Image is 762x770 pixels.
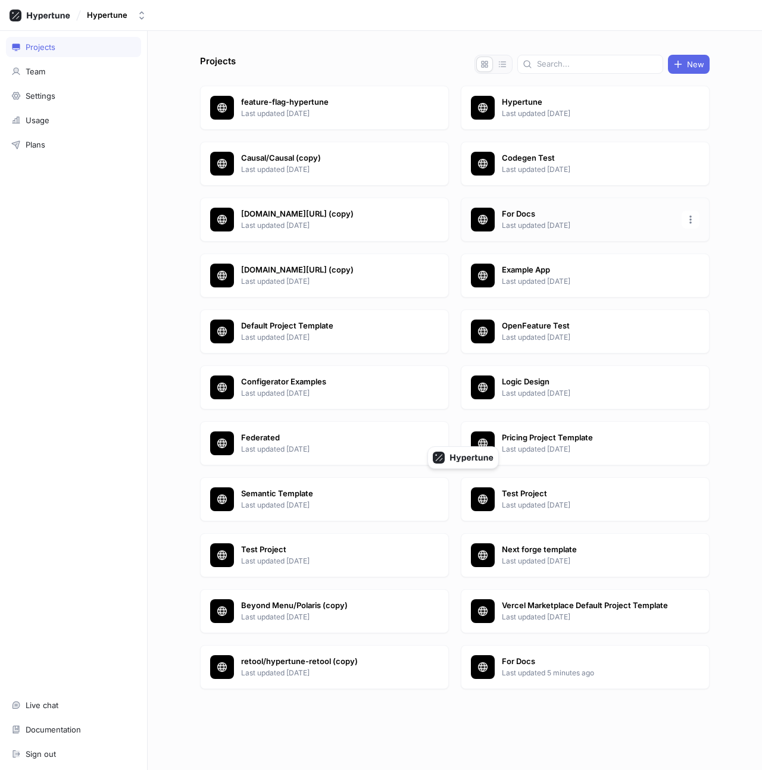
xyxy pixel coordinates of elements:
p: Test Project [241,544,414,556]
input: Search... [537,58,658,70]
a: Settings [6,86,141,106]
p: Last updated [DATE] [241,612,414,622]
p: Projects [200,55,236,74]
div: Usage [26,115,49,125]
p: Configerator Examples [241,376,414,388]
p: Example App [502,264,674,276]
button: Hypertune [82,5,151,25]
p: Pricing Project Template [502,432,674,444]
p: Last updated [DATE] [241,388,414,399]
p: OpenFeature Test [502,320,674,332]
div: Plans [26,140,45,149]
span: New [687,61,704,68]
a: Projects [6,37,141,57]
p: Last updated [DATE] [241,332,414,343]
div: Settings [26,91,55,101]
p: Next forge template [502,544,674,556]
p: Federated [241,432,414,444]
div: Projects [26,42,55,52]
button: New [668,55,710,74]
p: Codegen Test [502,152,674,164]
p: Last updated [DATE] [502,500,674,511]
p: [DOMAIN_NAME][URL] (copy) [241,208,414,220]
p: Causal/Causal (copy) [241,152,414,164]
p: [DOMAIN_NAME][URL] (copy) [241,264,414,276]
p: Last updated [DATE] [502,612,674,622]
p: Last updated [DATE] [241,668,414,678]
p: Last updated [DATE] [502,220,674,231]
p: Last updated [DATE] [502,164,674,175]
a: Plans [6,134,141,155]
p: Last updated [DATE] [241,220,414,231]
p: Hypertune [502,96,674,108]
p: Last updated [DATE] [241,108,414,119]
p: retool/hypertune-retool (copy) [241,656,414,668]
p: Last updated [DATE] [502,444,674,455]
p: Last updated [DATE] [502,276,674,287]
p: Last updated [DATE] [241,164,414,175]
div: Team [26,67,45,76]
p: Last updated [DATE] [241,444,414,455]
a: Team [6,61,141,82]
p: Default Project Template [241,320,414,332]
p: Last updated [DATE] [502,108,674,119]
p: Last updated 5 minutes ago [502,668,674,678]
p: Last updated [DATE] [502,388,674,399]
p: Last updated [DATE] [241,276,414,287]
a: Documentation [6,719,141,740]
a: Usage [6,110,141,130]
p: Test Project [502,488,674,500]
p: Last updated [DATE] [502,556,674,566]
p: Beyond Menu/Polaris (copy) [241,600,414,612]
p: For Docs [502,656,674,668]
p: Last updated [DATE] [502,332,674,343]
p: Vercel Marketplace Default Project Template [502,600,674,612]
p: Last updated [DATE] [241,556,414,566]
p: feature-flag-hypertune [241,96,414,108]
div: Live chat [26,700,58,710]
p: For Docs [502,208,674,220]
div: Hypertune [87,10,127,20]
p: Last updated [DATE] [241,500,414,511]
div: Sign out [26,749,56,759]
div: Documentation [26,725,81,734]
p: Logic Design [502,376,674,388]
p: Semantic Template [241,488,414,500]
